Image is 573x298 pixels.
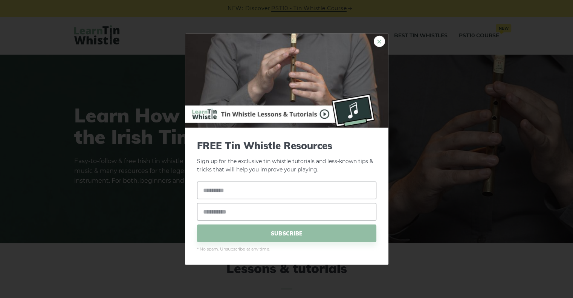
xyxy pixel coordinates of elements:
span: * No spam. Unsubscribe at any time. [197,246,376,253]
span: FREE Tin Whistle Resources [197,139,376,151]
img: Tin Whistle Buying Guide Preview [185,33,388,127]
p: Sign up for the exclusive tin whistle tutorials and less-known tips & tricks that will help you i... [197,139,376,174]
a: × [374,35,385,47]
span: SUBSCRIBE [197,225,376,242]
